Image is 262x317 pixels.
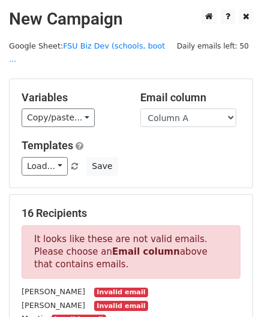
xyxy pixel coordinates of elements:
button: Save [86,157,118,176]
a: FSU Biz Dev (schools, boot ... [9,41,165,64]
small: [PERSON_NAME] [22,287,85,296]
a: Load... [22,157,68,176]
small: Invalid email [94,301,148,311]
h2: New Campaign [9,9,253,29]
p: It looks like these are not valid emails. Please choose an above that contains emails. [22,225,240,279]
a: Templates [22,139,73,152]
strong: Email column [112,246,180,257]
span: Daily emails left: 50 [173,40,253,53]
h5: Variables [22,91,122,104]
small: Invalid email [94,288,148,298]
a: Copy/paste... [22,108,95,127]
iframe: Chat Widget [202,259,262,317]
a: Daily emails left: 50 [173,41,253,50]
h5: Email column [140,91,241,104]
h5: 16 Recipients [22,207,240,220]
small: Google Sheet: [9,41,165,64]
small: [PERSON_NAME] [22,301,85,310]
